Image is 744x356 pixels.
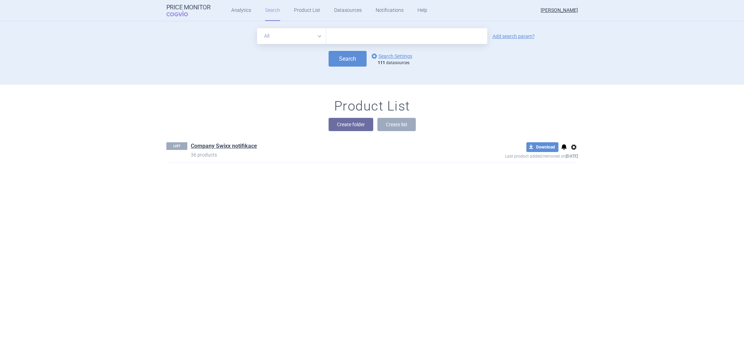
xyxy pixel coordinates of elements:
button: Create folder [329,118,373,131]
p: 36 products [191,151,454,158]
a: Price MonitorCOGVIO [166,4,211,17]
strong: Price Monitor [166,4,211,11]
div: datasources [378,60,416,66]
span: COGVIO [166,11,198,16]
button: Download [526,142,558,152]
button: Create list [377,118,416,131]
button: Search [329,51,367,67]
h1: Product List [334,98,410,114]
a: Company Swixx notifikace [191,142,257,150]
h1: Company Swixx notifikace [191,142,257,151]
p: Last product added/removed on [454,152,578,159]
a: Add search param? [493,34,535,39]
strong: 111 [378,60,385,65]
strong: [DATE] [566,154,578,159]
p: LIST [166,142,187,150]
a: Search Settings [370,52,412,60]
